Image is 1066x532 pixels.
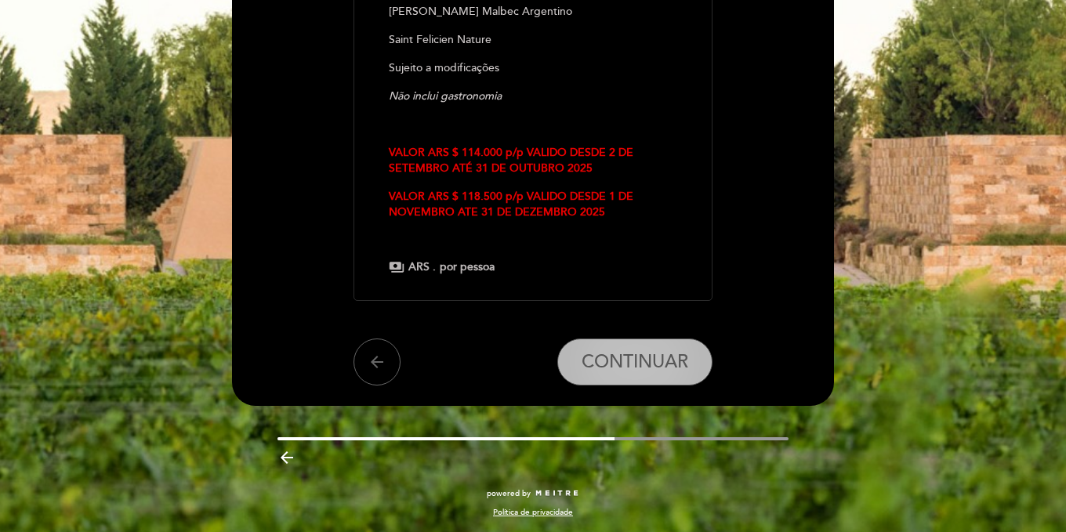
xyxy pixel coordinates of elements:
[389,146,633,175] strong: VALOR ARS $ 114.000 p/p VALIDO DESDE 2 DE SETEMBRO ATÉ 31 DE OUTUBRO 2025
[389,89,502,103] em: Não inclui gastronomia
[535,490,579,498] img: MEITRE
[389,32,676,48] p: Saint Felicien Nature
[440,259,495,275] span: por pessoa
[557,338,712,385] button: CONTINUAR
[487,488,531,499] span: powered by
[277,448,296,467] i: arrow_backward
[368,353,386,371] i: arrow_back
[389,190,633,219] strong: VALOR ARS $ 118.500 p/p VALIDO DESDE 1 DE NOVEMBRO ATE 31 DE DEZEMBRO 2025
[354,338,401,385] button: arrow_back
[389,259,404,275] span: payments
[408,259,436,275] span: ARS .
[389,60,676,76] p: Sujeito a modificações
[582,351,688,373] span: CONTINUAR
[487,488,579,499] a: powered by
[493,507,573,518] a: Política de privacidade
[389,4,676,20] p: [PERSON_NAME] Malbec Argentino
